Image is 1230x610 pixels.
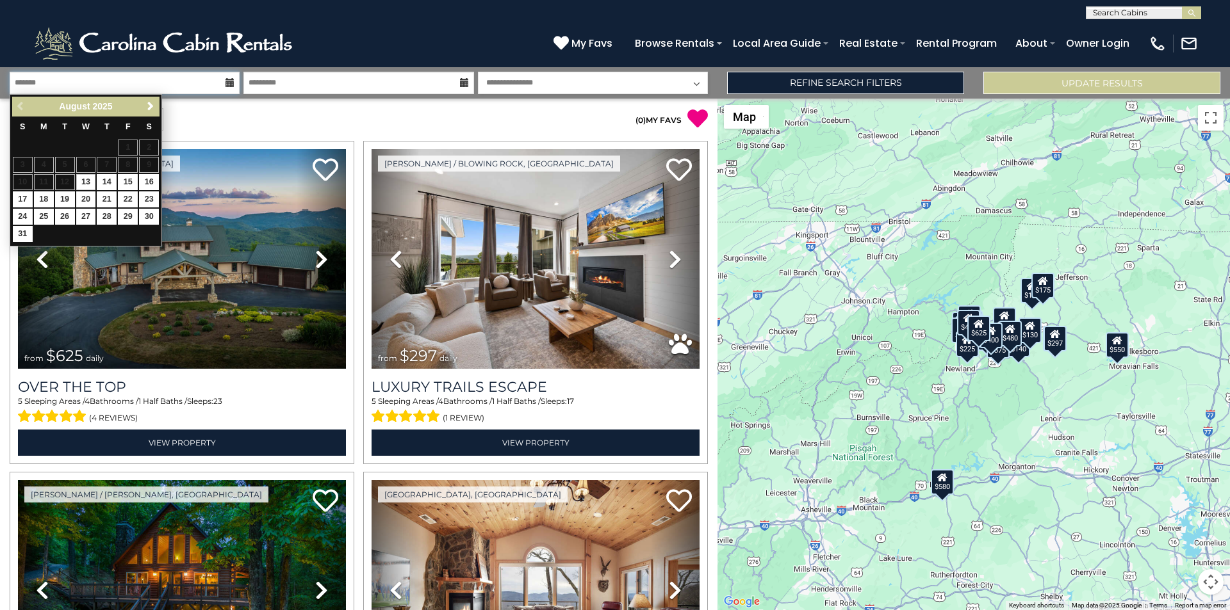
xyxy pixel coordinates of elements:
[18,429,346,456] a: View Property
[62,122,67,131] span: Tuesday
[492,396,541,406] span: 1 Half Baths /
[1149,602,1167,609] a: Terms
[118,209,138,225] a: 29
[147,122,152,131] span: Saturday
[76,209,96,225] a: 27
[32,24,298,63] img: White-1-2.png
[97,191,117,207] a: 21
[635,115,682,125] a: (0)MY FAVS
[1072,602,1142,609] span: Map data ©2025 Google
[85,396,90,406] span: 4
[635,115,646,125] span: ( )
[18,378,346,396] a: Over The Top
[34,191,54,207] a: 18
[726,32,827,54] a: Local Area Guide
[378,486,568,502] a: [GEOGRAPHIC_DATA], [GEOGRAPHIC_DATA]
[55,209,75,225] a: 26
[721,593,763,610] img: Google
[1060,32,1136,54] a: Owner Login
[958,305,981,330] div: $125
[1009,601,1064,610] button: Keyboard shortcuts
[378,353,397,363] span: from
[438,396,443,406] span: 4
[142,99,158,115] a: Next
[213,396,222,406] span: 23
[76,174,96,190] a: 13
[139,174,159,190] a: 16
[34,209,54,225] a: 25
[118,191,138,207] a: 22
[721,593,763,610] a: Open this area in Google Maps (opens a new window)
[443,410,484,426] span: (1 review)
[18,396,346,426] div: Sleeping Areas / Bathrooms / Sleeps:
[999,320,1022,346] div: $480
[638,115,643,125] span: 0
[553,35,616,52] a: My Favs
[567,396,574,406] span: 17
[13,209,33,225] a: 24
[571,35,612,51] span: My Favs
[139,191,159,207] a: 23
[910,32,1003,54] a: Rental Program
[1019,317,1042,343] div: $130
[993,307,1016,333] div: $349
[439,353,457,363] span: daily
[987,332,1010,358] div: $375
[967,316,990,341] div: $625
[1175,602,1226,609] a: Report a map error
[1021,278,1044,303] div: $175
[833,32,904,54] a: Real Estate
[138,396,187,406] span: 1 Half Baths /
[727,72,964,94] a: Refine Search Filters
[951,317,974,342] div: $230
[724,105,769,129] button: Change map style
[97,174,117,190] a: 14
[59,101,90,111] span: August
[931,469,954,494] div: $580
[118,174,138,190] a: 15
[82,122,90,131] span: Wednesday
[1198,569,1224,595] button: Map camera controls
[24,353,44,363] span: from
[666,488,692,515] a: Add to favorites
[372,429,700,456] a: View Property
[46,346,83,365] span: $625
[1149,35,1167,52] img: phone-regular-white.png
[372,396,700,426] div: Sleeping Areas / Bathrooms / Sleeps:
[139,209,159,225] a: 30
[372,378,700,396] a: Luxury Trails Escape
[1180,35,1198,52] img: mail-regular-white.png
[980,322,1003,348] div: $400
[1106,332,1129,357] div: $550
[104,122,110,131] span: Thursday
[1044,326,1067,351] div: $297
[145,101,156,111] span: Next
[956,332,979,357] div: $225
[957,309,980,335] div: $425
[20,122,25,131] span: Sunday
[313,488,338,515] a: Add to favorites
[126,122,131,131] span: Friday
[86,353,104,363] span: daily
[1031,272,1054,298] div: $175
[76,191,96,207] a: 20
[983,72,1220,94] button: Update Results
[1198,105,1224,131] button: Toggle fullscreen view
[97,209,117,225] a: 28
[18,149,346,369] img: thumbnail_167153549.jpeg
[92,101,112,111] span: 2025
[628,32,721,54] a: Browse Rentals
[24,486,268,502] a: [PERSON_NAME] / [PERSON_NAME], [GEOGRAPHIC_DATA]
[313,157,338,184] a: Add to favorites
[733,110,756,124] span: Map
[666,157,692,184] a: Add to favorites
[55,191,75,207] a: 19
[13,191,33,207] a: 17
[378,156,620,172] a: [PERSON_NAME] / Blowing Rock, [GEOGRAPHIC_DATA]
[1007,331,1030,357] div: $140
[89,410,138,426] span: (4 reviews)
[13,226,33,242] a: 31
[1009,32,1054,54] a: About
